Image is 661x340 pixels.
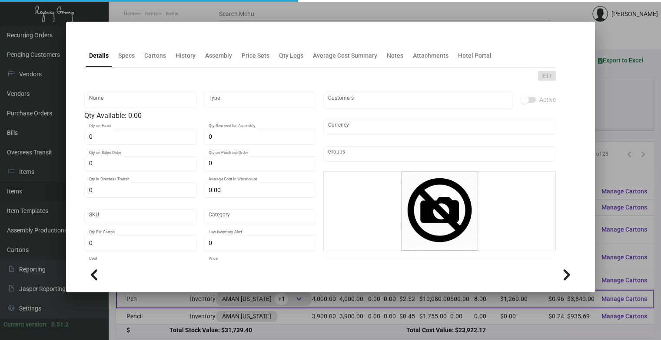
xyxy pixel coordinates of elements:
span: Edit [542,72,551,80]
div: Notes [387,51,403,60]
input: Add new.. [328,150,551,157]
div: Qty Available: 0.00 [84,111,316,121]
input: Add new.. [328,97,508,104]
div: Cartons [144,51,166,60]
div: 0.51.2 [51,320,69,329]
div: Details [89,51,109,60]
div: Specs [118,51,135,60]
div: History [176,51,196,60]
div: Assembly [205,51,232,60]
div: Attachments [413,51,448,60]
div: Hotel Portal [458,51,492,60]
div: Qty Logs [279,51,303,60]
button: Edit [538,71,556,81]
div: Average Cost Summary [313,51,377,60]
div: Current version: [3,320,48,329]
span: Active [539,95,556,105]
div: Price Sets [242,51,269,60]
